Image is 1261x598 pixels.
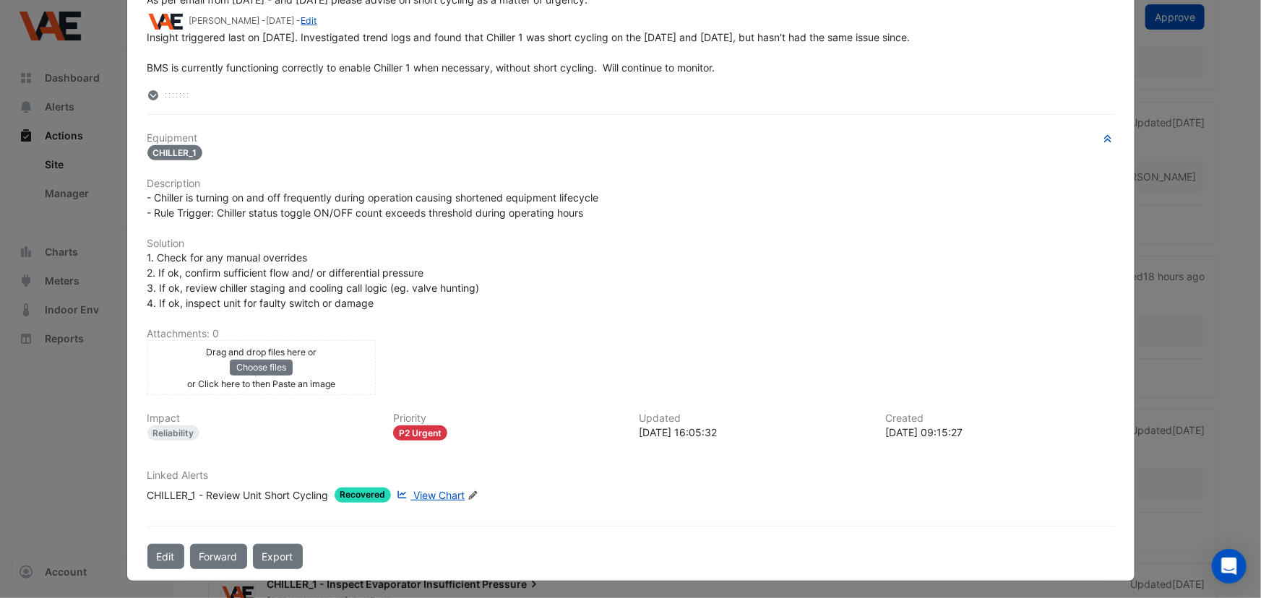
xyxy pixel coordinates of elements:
[394,487,465,503] a: View Chart
[147,469,1114,482] h6: Linked Alerts
[468,490,478,501] fa-icon: Edit Linked Alerts
[640,425,869,440] div: [DATE] 16:05:32
[147,90,160,100] fa-layers: More
[147,31,913,74] span: Insight triggered last on [DATE]. Investigated trend logs and found that Chiller 1 was short cycl...
[267,15,295,26] span: 2025-07-02 13:33:44
[301,15,317,26] a: Edit
[147,251,480,309] span: 1. Check for any manual overrides 2. If ok, confirm sufficient flow and/ or differential pressure...
[230,360,293,376] button: Choose files
[393,412,622,425] h6: Priority
[413,489,465,501] span: View Chart
[147,328,1114,340] h6: Attachments: 0
[640,412,869,425] h6: Updated
[206,347,317,357] small: Drag and drop files here or
[147,145,203,160] span: CHILLER_1
[147,238,1114,250] h6: Solution
[1212,549,1247,584] div: Open Intercom Messenger
[147,544,184,569] button: Edit
[147,191,599,219] span: - Chiller is turning on and off frequently during operation causing shortened equipment lifecycle...
[189,14,317,27] small: [PERSON_NAME] - -
[147,132,1114,144] h6: Equipment
[885,412,1114,425] h6: Created
[147,14,184,30] img: VAE Group
[187,378,335,389] small: or Click here to then Paste an image
[885,425,1114,440] div: [DATE] 09:15:27
[253,544,303,569] a: Export
[393,425,447,441] div: P2 Urgent
[147,487,329,503] div: CHILLER_1 - Review Unit Short Cycling
[147,178,1114,190] h6: Description
[190,544,247,569] button: Forward
[147,412,376,425] h6: Impact
[335,487,392,503] span: Recovered
[147,425,200,441] div: Reliability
